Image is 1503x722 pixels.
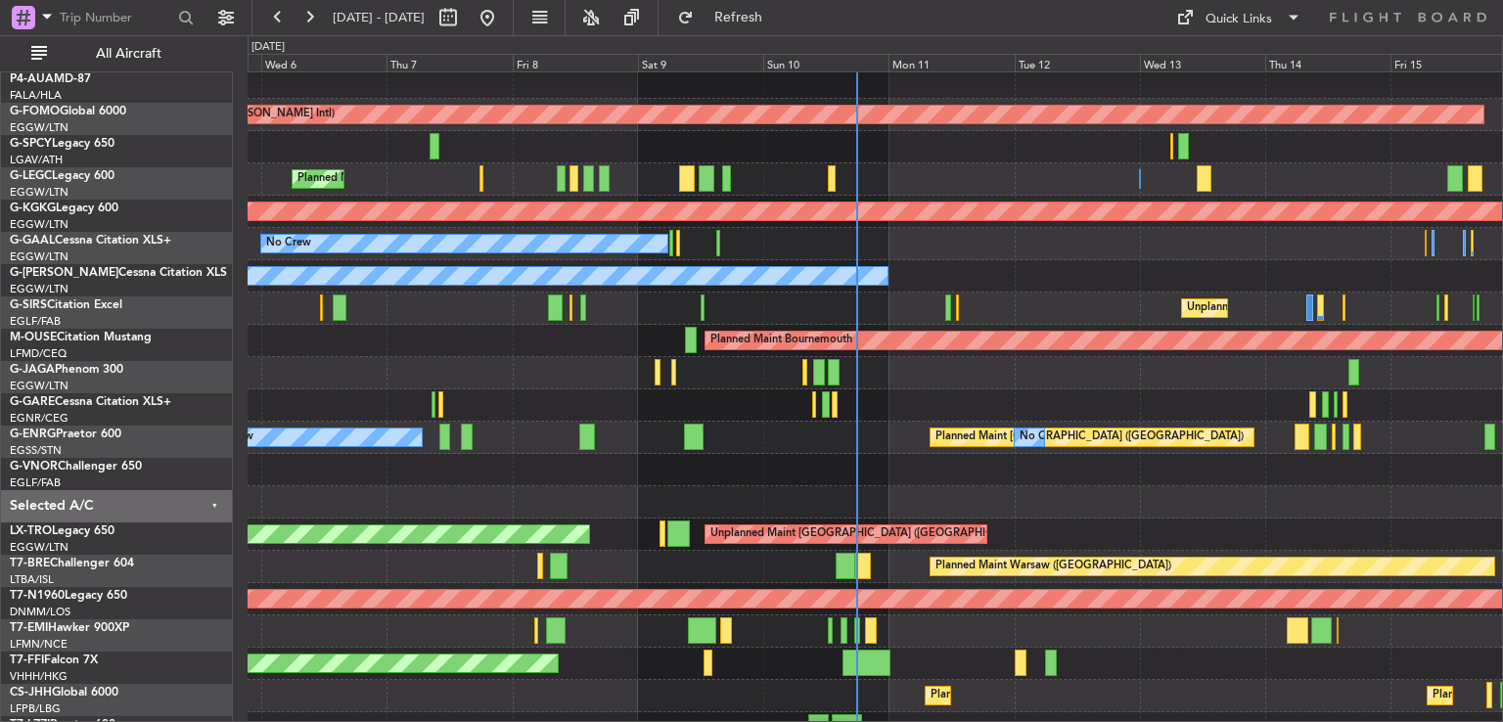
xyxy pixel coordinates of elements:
div: Sat 9 [638,54,763,71]
span: LX-TRO [10,525,52,537]
span: CS-JHH [10,687,52,699]
a: EGLF/FAB [10,314,61,329]
span: G-KGKG [10,203,56,214]
a: G-VNORChallenger 650 [10,461,142,473]
a: LTBA/ISL [10,572,54,587]
a: G-LEGCLegacy 600 [10,170,114,182]
a: LX-TROLegacy 650 [10,525,114,537]
a: EGGW/LTN [10,120,68,135]
a: G-FOMOGlobal 6000 [10,106,126,117]
span: T7-FFI [10,654,44,666]
a: P4-AUAMD-87 [10,73,91,85]
span: G-VNOR [10,461,58,473]
a: EGSS/STN [10,443,62,458]
span: All Aircraft [51,47,206,61]
div: No Crew [266,229,311,258]
div: Wed 13 [1140,54,1265,71]
a: LFMN/NCE [10,637,68,652]
a: FALA/HLA [10,88,62,103]
a: G-GAALCessna Citation XLS+ [10,235,171,247]
span: T7-EMI [10,622,48,634]
span: P4-AUA [10,73,54,85]
a: G-KGKGLegacy 600 [10,203,118,214]
a: EGGW/LTN [10,540,68,555]
input: Trip Number [60,3,172,32]
a: M-OUSECitation Mustang [10,332,152,343]
a: LGAV/ATH [10,153,63,167]
div: Planned Maint [GEOGRAPHIC_DATA] ([GEOGRAPHIC_DATA]) [935,423,1244,452]
div: Thu 7 [387,54,512,71]
a: T7-BREChallenger 604 [10,558,134,569]
a: EGGW/LTN [10,249,68,264]
span: G-[PERSON_NAME] [10,267,118,279]
a: G-SIRSCitation Excel [10,299,122,311]
a: T7-FFIFalcon 7X [10,654,98,666]
a: EGGW/LTN [10,185,68,200]
div: Thu 14 [1265,54,1390,71]
a: EGLF/FAB [10,475,61,490]
span: G-SPCY [10,138,52,150]
a: LFMD/CEQ [10,346,67,361]
span: G-GAAL [10,235,55,247]
a: G-JAGAPhenom 300 [10,364,123,376]
span: G-FOMO [10,106,60,117]
a: G-SPCYLegacy 650 [10,138,114,150]
a: EGGW/LTN [10,217,68,232]
a: DNMM/LOS [10,605,70,619]
a: G-GARECessna Citation XLS+ [10,396,171,408]
div: [DATE] [251,39,285,56]
a: G-[PERSON_NAME]Cessna Citation XLS [10,267,227,279]
div: No Crew [1020,423,1065,452]
a: T7-EMIHawker 900XP [10,622,129,634]
div: Planned Maint Warsaw ([GEOGRAPHIC_DATA]) [935,552,1171,581]
a: G-ENRGPraetor 600 [10,429,121,440]
span: G-SIRS [10,299,47,311]
div: Planned Maint Bournemouth [710,326,852,355]
span: [DATE] - [DATE] [333,9,425,26]
span: G-LEGC [10,170,52,182]
span: G-ENRG [10,429,56,440]
div: Tue 12 [1015,54,1140,71]
a: T7-N1960Legacy 650 [10,590,127,602]
span: T7-BRE [10,558,50,569]
div: Quick Links [1206,10,1272,29]
span: M-OUSE [10,332,57,343]
a: LFPB/LBG [10,701,61,716]
a: CS-JHHGlobal 6000 [10,687,118,699]
button: Refresh [668,2,786,33]
div: Planned Maint [GEOGRAPHIC_DATA] ([GEOGRAPHIC_DATA]) [931,681,1239,710]
span: Refresh [698,11,780,24]
div: Mon 11 [888,54,1014,71]
div: Sun 10 [763,54,888,71]
span: G-GARE [10,396,55,408]
a: EGNR/CEG [10,411,68,426]
a: VHHH/HKG [10,669,68,684]
div: Fri 8 [513,54,638,71]
button: Quick Links [1166,2,1311,33]
div: Planned Maint [GEOGRAPHIC_DATA] ([GEOGRAPHIC_DATA]) [297,164,606,194]
span: G-JAGA [10,364,55,376]
div: Wed 6 [261,54,387,71]
a: EGGW/LTN [10,282,68,296]
a: EGGW/LTN [10,379,68,393]
button: All Aircraft [22,38,212,69]
div: Unplanned Maint [GEOGRAPHIC_DATA] ([GEOGRAPHIC_DATA]) [710,519,1032,549]
span: T7-N1960 [10,590,65,602]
